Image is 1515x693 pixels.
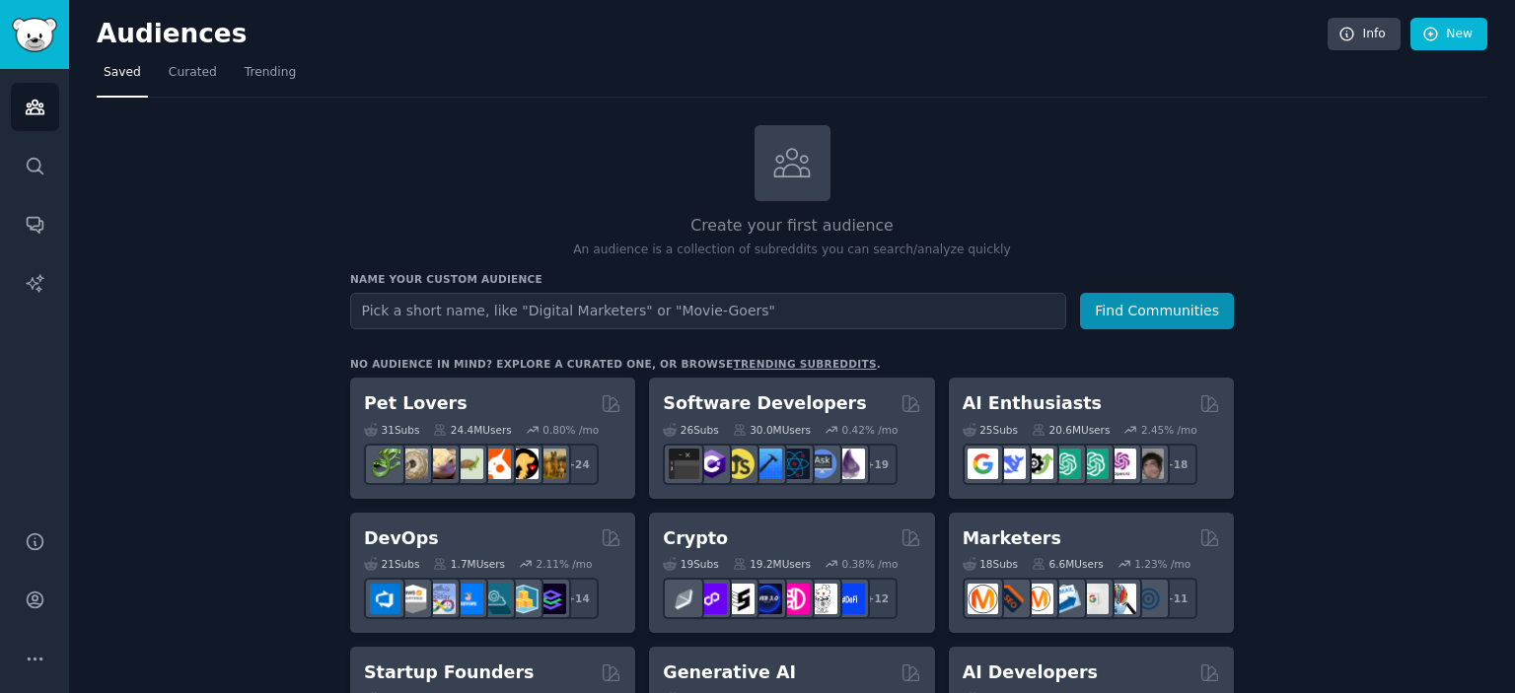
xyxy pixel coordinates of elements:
[536,449,566,479] img: dogbreed
[663,391,866,416] h2: Software Developers
[856,444,898,485] div: + 19
[1080,293,1234,329] button: Find Communities
[663,660,796,685] h2: Generative AI
[963,391,1102,416] h2: AI Enthusiasts
[1410,18,1487,51] a: New
[508,584,539,614] img: aws_cdk
[508,449,539,479] img: PetAdvice
[364,391,468,416] h2: Pet Lovers
[370,449,400,479] img: herpetology
[350,293,1066,329] input: Pick a short name, like "Digital Marketers" or "Movie-Goers"
[397,449,428,479] img: ballpython
[542,423,599,437] div: 0.80 % /mo
[480,449,511,479] img: cockatiel
[1050,584,1081,614] img: Emailmarketing
[364,526,439,551] h2: DevOps
[963,557,1018,571] div: 18 Sub s
[453,449,483,479] img: turtle
[696,449,727,479] img: csharp
[364,660,534,685] h2: Startup Founders
[669,584,699,614] img: ethfinance
[1078,584,1109,614] img: googleads
[963,526,1061,551] h2: Marketers
[856,578,898,619] div: + 12
[733,358,876,370] a: trending subreddits
[425,449,456,479] img: leopardgeckos
[733,557,811,571] div: 19.2M Users
[1133,449,1164,479] img: ArtificalIntelligence
[663,557,718,571] div: 19 Sub s
[364,423,419,437] div: 31 Sub s
[1050,449,1081,479] img: chatgpt_promptDesign
[12,18,57,52] img: GummySearch logo
[245,64,296,82] span: Trending
[779,449,810,479] img: reactnative
[1032,423,1110,437] div: 20.6M Users
[350,214,1234,239] h2: Create your first audience
[807,584,837,614] img: CryptoNews
[1032,557,1104,571] div: 6.6M Users
[834,449,865,479] img: elixir
[1023,449,1053,479] img: AItoolsCatalog
[364,557,419,571] div: 21 Sub s
[752,449,782,479] img: iOSProgramming
[1156,578,1197,619] div: + 11
[350,272,1234,286] h3: Name your custom audience
[968,584,998,614] img: content_marketing
[663,526,728,551] h2: Crypto
[834,584,865,614] img: defi_
[663,423,718,437] div: 26 Sub s
[752,584,782,614] img: web3
[433,423,511,437] div: 24.4M Users
[350,242,1234,259] p: An audience is a collection of subreddits you can search/analyze quickly
[995,584,1026,614] img: bigseo
[963,423,1018,437] div: 25 Sub s
[963,660,1098,685] h2: AI Developers
[1141,423,1197,437] div: 2.45 % /mo
[97,19,1328,50] h2: Audiences
[995,449,1026,479] img: DeepSeek
[238,57,303,98] a: Trending
[842,557,899,571] div: 0.38 % /mo
[724,584,755,614] img: ethstaker
[724,449,755,479] img: learnjavascript
[669,449,699,479] img: software
[1078,449,1109,479] img: chatgpt_prompts_
[733,423,811,437] div: 30.0M Users
[536,584,566,614] img: PlatformEngineers
[807,449,837,479] img: AskComputerScience
[537,557,593,571] div: 2.11 % /mo
[162,57,224,98] a: Curated
[1134,557,1190,571] div: 1.23 % /mo
[104,64,141,82] span: Saved
[433,557,505,571] div: 1.7M Users
[842,423,899,437] div: 0.42 % /mo
[779,584,810,614] img: defiblockchain
[968,449,998,479] img: GoogleGeminiAI
[453,584,483,614] img: DevOpsLinks
[425,584,456,614] img: Docker_DevOps
[1106,449,1136,479] img: OpenAIDev
[370,584,400,614] img: azuredevops
[397,584,428,614] img: AWS_Certified_Experts
[350,357,881,371] div: No audience in mind? Explore a curated one, or browse .
[480,584,511,614] img: platformengineering
[1023,584,1053,614] img: AskMarketing
[1133,584,1164,614] img: OnlineMarketing
[1106,584,1136,614] img: MarketingResearch
[97,57,148,98] a: Saved
[1156,444,1197,485] div: + 18
[557,444,599,485] div: + 24
[557,578,599,619] div: + 14
[1328,18,1401,51] a: Info
[696,584,727,614] img: 0xPolygon
[169,64,217,82] span: Curated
